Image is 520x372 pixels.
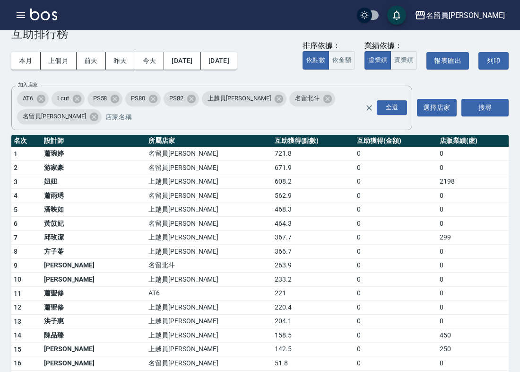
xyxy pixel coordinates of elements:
[355,301,437,315] td: 0
[14,303,22,311] span: 12
[303,51,329,70] button: 依點數
[417,99,457,116] button: 選擇店家
[202,91,286,106] div: 上越員[PERSON_NAME]
[17,91,49,106] div: AT6
[390,51,417,70] button: 實業績
[437,286,509,301] td: 0
[146,286,272,301] td: AT6
[272,217,355,231] td: 464.3
[30,9,57,20] img: Logo
[303,41,355,51] div: 排序依據：
[17,94,39,103] span: AT6
[42,258,146,273] td: [PERSON_NAME]
[387,6,406,25] button: save
[272,314,355,328] td: 204.1
[146,230,272,245] td: 上越員[PERSON_NAME]
[11,52,41,70] button: 本月
[42,356,146,371] td: [PERSON_NAME]
[202,94,277,103] span: 上越員[PERSON_NAME]
[14,150,17,158] span: 1
[411,6,509,25] button: 名留員[PERSON_NAME]
[272,161,355,175] td: 671.9
[364,51,391,70] button: 虛業績
[355,286,437,301] td: 0
[42,147,146,161] td: 蕭琬婷
[42,217,146,231] td: 黃苡妃
[272,342,355,356] td: 142.5
[146,161,272,175] td: 名留員[PERSON_NAME]
[289,94,325,103] span: 名留北斗
[437,189,509,203] td: 0
[146,273,272,287] td: 上越員[PERSON_NAME]
[355,342,437,356] td: 0
[272,258,355,273] td: 263.9
[146,203,272,217] td: 上越員[PERSON_NAME]
[437,230,509,245] td: 299
[355,161,437,175] td: 0
[125,94,151,103] span: PS80
[437,258,509,273] td: 0
[437,245,509,259] td: 0
[272,135,355,147] th: 互助獲得(點數)
[42,286,146,301] td: 蕭聖修
[355,189,437,203] td: 0
[42,230,146,245] td: 邱玫潔
[14,164,17,171] span: 2
[14,331,22,339] span: 14
[272,286,355,301] td: 221
[103,108,381,125] input: 店家名稱
[272,175,355,189] td: 608.2
[355,258,437,273] td: 0
[355,175,437,189] td: 0
[77,52,106,70] button: 前天
[42,161,146,175] td: 游家豪
[437,356,509,371] td: 0
[14,290,22,297] span: 11
[355,273,437,287] td: 0
[437,301,509,315] td: 0
[18,81,38,89] label: 加入店家
[106,52,135,70] button: 昨天
[14,345,22,353] span: 15
[437,273,509,287] td: 0
[272,273,355,287] td: 233.2
[355,328,437,343] td: 0
[14,262,17,269] span: 9
[146,328,272,343] td: 上越員[PERSON_NAME]
[437,161,509,175] td: 0
[164,91,199,106] div: PS82
[17,112,92,121] span: 名留員[PERSON_NAME]
[52,94,75,103] span: I cut
[426,9,505,21] div: 名留員[PERSON_NAME]
[42,314,146,328] td: 洪子惠
[42,135,146,147] th: 設計師
[272,356,355,371] td: 51.8
[42,342,146,356] td: [PERSON_NAME]
[329,51,355,70] button: 依金額
[146,135,272,147] th: 所屬店家
[14,220,17,227] span: 6
[14,318,22,325] span: 13
[437,203,509,217] td: 0
[355,217,437,231] td: 0
[164,52,200,70] button: [DATE]
[11,135,42,147] th: 名次
[355,230,437,245] td: 0
[272,245,355,259] td: 366.7
[14,275,22,283] span: 10
[437,175,509,189] td: 2198
[375,98,409,117] button: Open
[146,189,272,203] td: 名留員[PERSON_NAME]
[355,356,437,371] td: 0
[146,356,272,371] td: 名留員[PERSON_NAME]
[42,189,146,203] td: 蕭雨琇
[363,101,376,115] button: Clear
[146,342,272,356] td: 上越員[PERSON_NAME]
[437,314,509,328] td: 0
[146,301,272,315] td: 上越員[PERSON_NAME]
[146,147,272,161] td: 名留員[PERSON_NAME]
[42,175,146,189] td: 妞妞
[42,328,146,343] td: 陳品臻
[14,192,17,199] span: 4
[146,258,272,273] td: 名留北斗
